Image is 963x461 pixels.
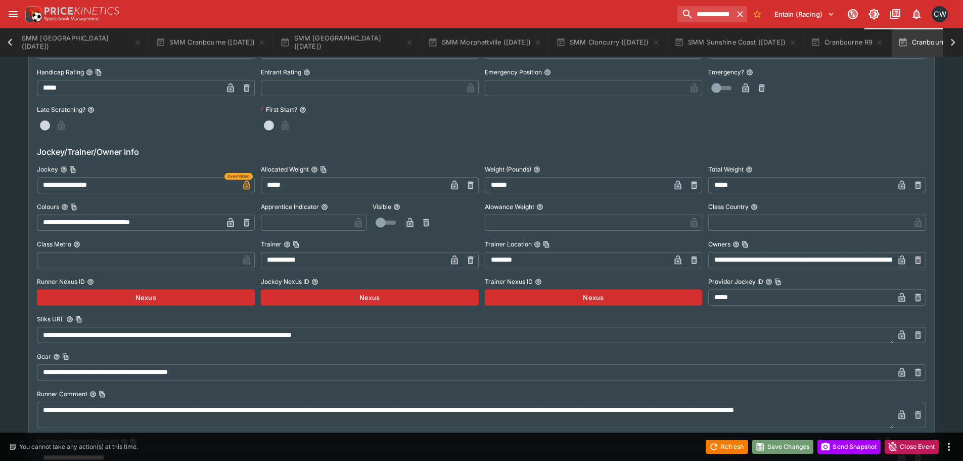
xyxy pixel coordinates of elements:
[668,28,803,57] button: SMM Sunshine Coast ([DATE])
[44,7,119,15] img: PriceKinetics
[844,5,862,23] button: Connected to PK
[485,240,532,248] p: Trainer Location
[485,165,531,174] p: Weight (Pounds)
[929,3,951,25] button: Clint Wallis
[886,5,904,23] button: Documentation
[22,4,42,24] img: PriceKinetics Logo
[708,240,730,248] p: Owners
[373,202,391,211] p: Visible
[261,202,319,211] p: Apprentice Indicator
[261,68,301,76] p: Entrant Rating
[749,6,765,22] button: No Bookmarks
[550,28,666,57] button: SMM Cloncurry ([DATE])
[37,165,58,174] p: Jockey
[53,353,60,360] button: GearCopy To Clipboard
[70,203,77,211] button: Copy To Clipboard
[706,440,748,454] button: Refresh
[261,240,282,248] p: Trainer
[60,166,67,173] button: JockeyCopy To Clipboard
[320,166,327,173] button: Copy To Clipboard
[746,166,753,173] button: Total Weight
[534,241,541,248] button: Trainer LocationCopy To Clipboard
[69,166,76,173] button: Copy To Clipboard
[73,241,80,248] button: Class Metro
[4,5,22,23] button: open drawer
[708,165,744,174] p: Total Weight
[86,69,93,76] button: Handicap RatingCopy To Clipboard
[303,69,310,76] button: Entrant Rating
[37,68,84,76] p: Handicap Rating
[932,6,948,22] div: Clint Wallis
[37,390,87,398] p: Runner Comment
[261,289,479,306] button: Nexus
[2,28,148,57] button: SMM [GEOGRAPHIC_DATA] ([DATE])
[422,28,547,57] button: SMM Morphettville ([DATE])
[299,106,306,113] button: First Start?
[261,277,309,286] p: Jockey Nexus ID
[37,202,59,211] p: Colours
[62,353,69,360] button: Copy To Clipboard
[95,69,102,76] button: Copy To Clipboard
[805,28,890,57] button: Cranbourne R9
[746,69,753,76] button: Emergency?
[708,277,763,286] p: Provider Jockey ID
[536,203,543,211] button: Alowance Weight
[87,278,94,285] button: Runner Nexus ID
[817,440,881,454] button: Send Snapshot
[19,442,138,451] p: You cannot take any action(s) at this time.
[311,278,318,285] button: Jockey Nexus ID
[543,241,550,248] button: Copy To Clipboard
[274,28,420,57] button: SMM [GEOGRAPHIC_DATA] ([DATE])
[37,352,51,361] p: Gear
[485,202,534,211] p: Alowance Weight
[227,173,250,180] span: Overridden
[293,241,300,248] button: Copy To Clipboard
[37,105,85,114] p: Late Scratching?
[535,278,542,285] button: Trainer Nexus ID
[774,278,782,285] button: Copy To Clipboard
[544,69,551,76] button: Emergency Position
[708,68,744,76] p: Emergency?
[742,241,749,248] button: Copy To Clipboard
[885,440,939,454] button: Close Event
[37,277,85,286] p: Runner Nexus ID
[61,203,68,211] button: ColoursCopy To Clipboard
[37,240,71,248] p: Class Metro
[865,5,883,23] button: Toggle light/dark mode
[87,106,95,113] button: Late Scratching?
[37,146,926,158] h6: Jockey/Trainer/Owner Info
[943,441,955,453] button: more
[89,391,97,398] button: Runner CommentCopy To Clipboard
[311,166,318,173] button: Allocated WeightCopy To Clipboard
[99,391,106,398] button: Copy To Clipboard
[751,203,758,211] button: Class Country
[485,68,542,76] p: Emergency Position
[321,203,328,211] button: Apprentice Indicator
[284,241,291,248] button: TrainerCopy To Clipboard
[75,316,82,323] button: Copy To Clipboard
[485,277,533,286] p: Trainer Nexus ID
[732,241,740,248] button: OwnersCopy To Clipboard
[150,28,272,57] button: SMM Cranbourne ([DATE])
[708,202,749,211] p: Class Country
[37,315,64,323] p: Silks URL
[752,440,814,454] button: Save Changes
[533,166,540,173] button: Weight (Pounds)
[261,105,297,114] p: First Start?
[393,203,400,211] button: Visible
[37,289,255,306] button: Nexus
[677,6,733,22] input: search
[907,5,926,23] button: Notifications
[261,165,309,174] p: Allocated Weight
[44,17,99,21] img: Sportsbook Management
[485,289,703,306] button: Nexus
[66,316,73,323] button: Silks URLCopy To Clipboard
[765,278,772,285] button: Provider Jockey IDCopy To Clipboard
[768,6,841,22] button: Select Tenant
